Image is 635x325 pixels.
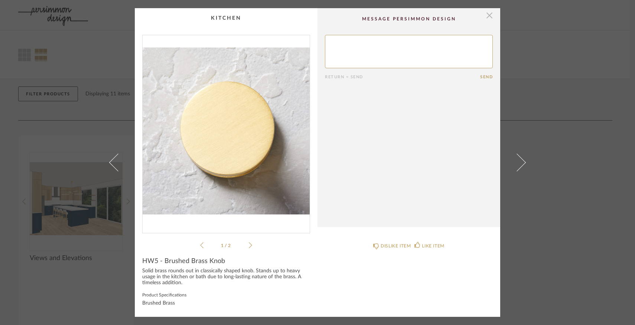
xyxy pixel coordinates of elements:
label: Product Specifications [142,292,310,298]
span: HW5 - Brushed Brass Knob [142,257,225,265]
span: / [225,243,228,248]
button: Close [482,8,497,23]
div: LIKE ITEM [422,242,444,250]
div: DISLIKE ITEM [381,242,411,250]
button: Send [480,75,493,79]
img: c4e35836-83d0-4426-bd46-f71a5186600c_1000x1000.jpg [143,35,310,227]
span: 1 [221,243,225,248]
div: 0 [143,35,310,227]
span: 2 [228,243,232,248]
div: Brushed Brass [142,301,310,306]
div: Solid brass rounds out in classically shaped knob. Stands up to heavy usage in the kitchen or bat... [142,268,310,286]
div: Return = Send [325,75,480,79]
